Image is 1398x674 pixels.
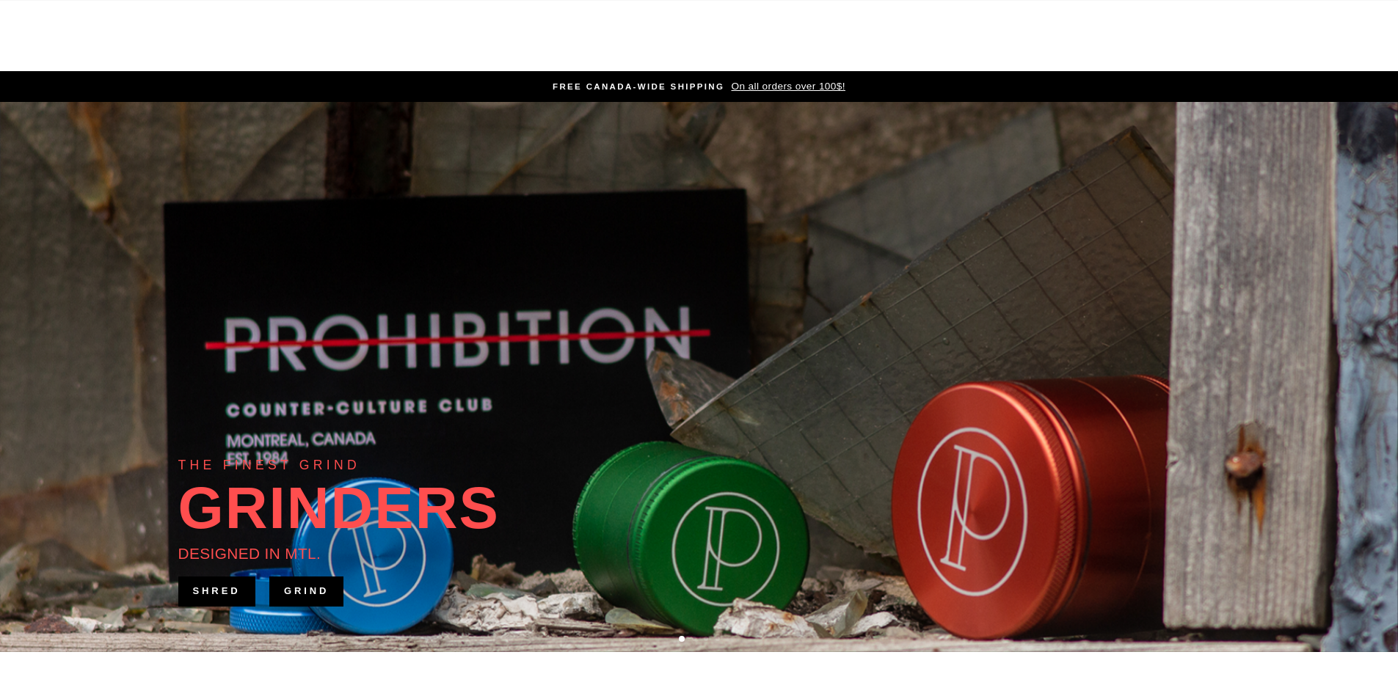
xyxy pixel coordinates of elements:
[178,541,321,565] div: DESIGNED IN MTL.
[704,637,711,644] button: 3
[182,78,1217,95] a: FREE CANADA-WIDE SHIPPING On all orders over 100$!
[269,576,343,606] a: GRIND
[553,82,724,91] span: FREE CANADA-WIDE SHIPPING
[679,636,686,643] button: 1
[692,637,699,644] button: 2
[178,455,360,475] div: THE FINEST GRIND
[178,479,500,538] div: GRINDERS
[727,81,845,92] span: On all orders over 100$!
[178,576,255,606] a: SHRED
[716,637,723,644] button: 4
